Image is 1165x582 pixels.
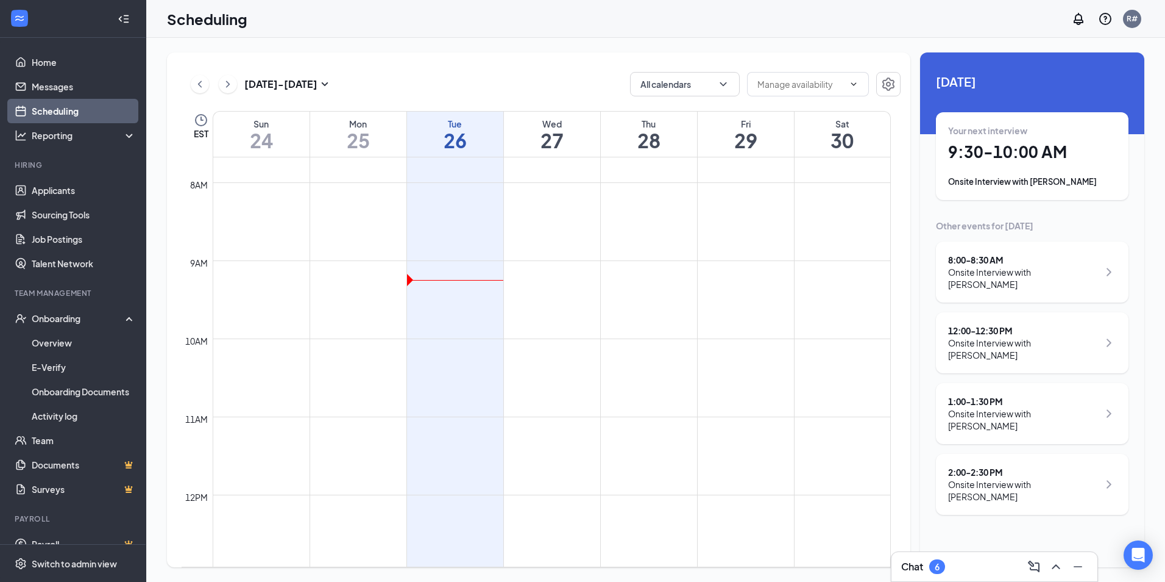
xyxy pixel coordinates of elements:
svg: Clock [194,113,208,128]
h3: [DATE] - [DATE] [244,77,317,91]
a: SurveysCrown [32,477,136,501]
a: PayrollCrown [32,532,136,556]
button: ChevronLeft [191,75,209,93]
button: Minimize [1068,557,1088,577]
a: August 26, 2025 [407,112,503,157]
a: Applicants [32,178,136,203]
a: August 29, 2025 [698,112,794,157]
svg: Notifications [1071,12,1086,26]
div: Fri [698,118,794,130]
div: Payroll [15,514,133,524]
a: Messages [32,74,136,99]
a: Job Postings [32,227,136,251]
div: Reporting [32,129,136,142]
h1: 27 [504,130,600,151]
a: August 25, 2025 [310,112,406,157]
svg: WorkstreamLogo [13,12,26,24]
div: Sat [795,118,891,130]
a: Overview [32,331,136,355]
div: Onsite Interview with [PERSON_NAME] [948,337,1099,361]
div: Onsite Interview with [PERSON_NAME] [948,408,1099,432]
div: Open Intercom Messenger [1124,541,1153,570]
div: Onboarding [32,312,126,325]
a: DocumentsCrown [32,453,136,477]
button: ChevronUp [1046,557,1066,577]
h1: 9:30 - 10:00 AM [948,142,1116,162]
h1: 24 [213,130,310,151]
div: Your next interview [948,124,1116,137]
svg: ChevronRight [1102,477,1116,492]
div: Team Management [15,288,133,298]
h1: Scheduling [167,9,247,29]
a: August 28, 2025 [601,112,697,157]
div: 12pm [183,490,210,504]
div: Tue [407,118,503,130]
div: 10am [183,334,210,348]
div: 8:00 - 8:30 AM [948,254,1099,266]
div: Hiring [15,160,133,170]
h1: 30 [795,130,891,151]
div: Thu [601,118,697,130]
a: August 27, 2025 [504,112,600,157]
svg: ChevronRight [1102,336,1116,350]
h3: Chat [901,560,923,573]
svg: ChevronUp [1049,559,1063,574]
div: Sun [213,118,310,130]
svg: ChevronDown [717,78,729,90]
button: ComposeMessage [1024,557,1044,577]
svg: ChevronRight [1102,406,1116,421]
div: R# [1127,13,1138,24]
h1: 25 [310,130,406,151]
h1: 28 [601,130,697,151]
span: [DATE] [936,72,1128,91]
svg: Analysis [15,129,27,142]
svg: SmallChevronDown [317,77,332,92]
svg: Settings [881,77,896,92]
svg: QuestionInfo [1098,12,1113,26]
div: 6 [935,562,940,572]
div: 9am [188,256,210,270]
a: Team [32,428,136,453]
a: E-Verify [32,355,136,379]
div: Wed [504,118,600,130]
svg: Collapse [118,13,130,25]
a: Scheduling [32,99,136,123]
div: 11am [183,412,210,426]
button: Settings [876,72,901,96]
div: Onsite Interview with [PERSON_NAME] [948,266,1099,290]
svg: ComposeMessage [1027,559,1041,574]
svg: ChevronLeft [194,77,206,92]
div: 8am [188,178,210,192]
div: 1:00 - 1:30 PM [948,395,1099,408]
div: Switch to admin view [32,558,117,570]
div: 2:00 - 2:30 PM [948,466,1099,478]
a: Onboarding Documents [32,379,136,404]
span: EST [194,128,208,140]
div: Other events for [DATE] [936,220,1128,232]
h1: 29 [698,130,794,151]
svg: Minimize [1071,559,1085,574]
svg: ChevronDown [849,79,859,89]
svg: ChevronRight [1102,265,1116,279]
input: Manage availability [757,77,844,91]
h1: 26 [407,130,503,151]
a: August 30, 2025 [795,112,891,157]
a: Sourcing Tools [32,203,136,227]
div: 12:00 - 12:30 PM [948,325,1099,337]
div: Onsite Interview with [PERSON_NAME] [948,478,1099,503]
svg: UserCheck [15,312,27,325]
button: All calendarsChevronDown [630,72,740,96]
svg: ChevronRight [222,77,234,92]
div: Mon [310,118,406,130]
a: Activity log [32,404,136,428]
button: ChevronRight [219,75,237,93]
a: Talent Network [32,251,136,276]
a: August 24, 2025 [213,112,310,157]
svg: Settings [15,558,27,570]
a: Home [32,50,136,74]
div: Onsite Interview with [PERSON_NAME] [948,176,1116,188]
